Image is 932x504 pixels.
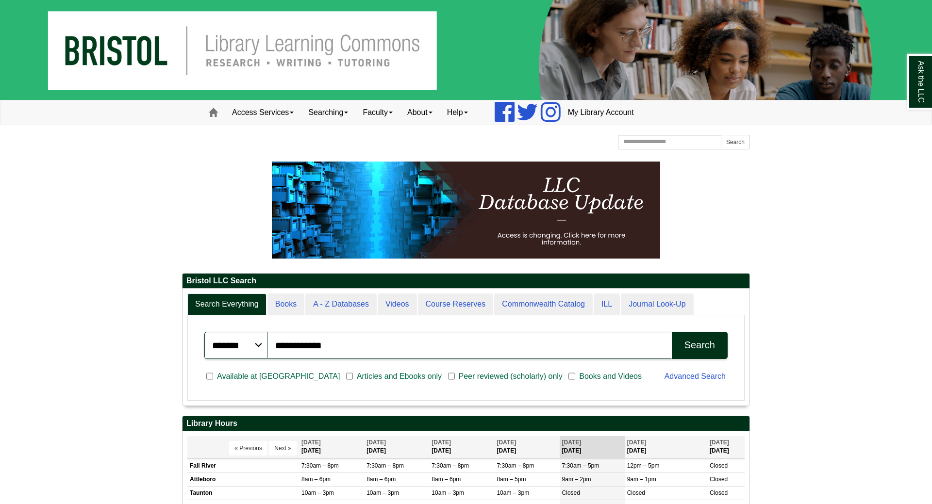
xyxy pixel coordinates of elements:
span: 8am – 6pm [432,476,461,483]
span: [DATE] [710,439,729,446]
a: Course Reserves [418,293,494,315]
span: 7:30am – 8pm [497,462,534,469]
a: About [400,100,440,125]
span: 8am – 5pm [497,476,526,483]
a: Videos [378,293,417,315]
a: Help [440,100,475,125]
th: [DATE] [364,436,429,458]
span: 8am – 6pm [366,476,396,483]
th: [DATE] [429,436,494,458]
input: Articles and Ebooks only [346,372,353,381]
span: Books and Videos [575,371,646,382]
span: 7:30am – 8pm [301,462,339,469]
th: [DATE] [299,436,364,458]
span: 7:30am – 5pm [562,462,599,469]
button: « Previous [229,441,267,455]
td: Taunton [187,486,299,500]
a: Journal Look-Up [621,293,693,315]
button: Next » [269,441,297,455]
h2: Bristol LLC Search [183,274,749,289]
span: 9am – 1pm [627,476,656,483]
th: [DATE] [560,436,625,458]
span: Peer reviewed (scholarly) only [455,371,566,382]
img: HTML tutorial [272,162,660,259]
td: Fall River [187,459,299,472]
span: 7:30am – 8pm [366,462,404,469]
button: Search [721,135,750,149]
span: Closed [562,489,580,496]
th: [DATE] [707,436,745,458]
a: Commonwealth Catalog [494,293,593,315]
a: My Library Account [561,100,641,125]
span: 12pm – 5pm [627,462,660,469]
input: Available at [GEOGRAPHIC_DATA] [206,372,213,381]
span: [DATE] [366,439,386,446]
a: Searching [301,100,355,125]
a: Faculty [355,100,400,125]
span: Closed [710,476,728,483]
span: Closed [710,462,728,469]
span: [DATE] [562,439,582,446]
span: 7:30am – 8pm [432,462,469,469]
span: 10am – 3pm [366,489,399,496]
a: ILL [594,293,620,315]
td: Attleboro [187,472,299,486]
a: Advanced Search [665,372,726,380]
span: 8am – 6pm [301,476,331,483]
span: [DATE] [497,439,516,446]
span: Available at [GEOGRAPHIC_DATA] [213,371,344,382]
span: [DATE] [432,439,451,446]
span: [DATE] [627,439,647,446]
a: Search Everything [187,293,266,315]
span: Closed [710,489,728,496]
input: Peer reviewed (scholarly) only [448,372,455,381]
input: Books and Videos [568,372,575,381]
a: Access Services [225,100,301,125]
th: [DATE] [625,436,707,458]
span: [DATE] [301,439,321,446]
span: Articles and Ebooks only [353,371,446,382]
div: Search [684,340,715,351]
a: Books [267,293,304,315]
a: A - Z Databases [305,293,377,315]
span: 10am – 3pm [301,489,334,496]
th: [DATE] [494,436,559,458]
span: 10am – 3pm [432,489,464,496]
button: Search [672,332,728,359]
span: Closed [627,489,645,496]
span: 10am – 3pm [497,489,529,496]
span: 9am – 2pm [562,476,591,483]
h2: Library Hours [183,416,749,431]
